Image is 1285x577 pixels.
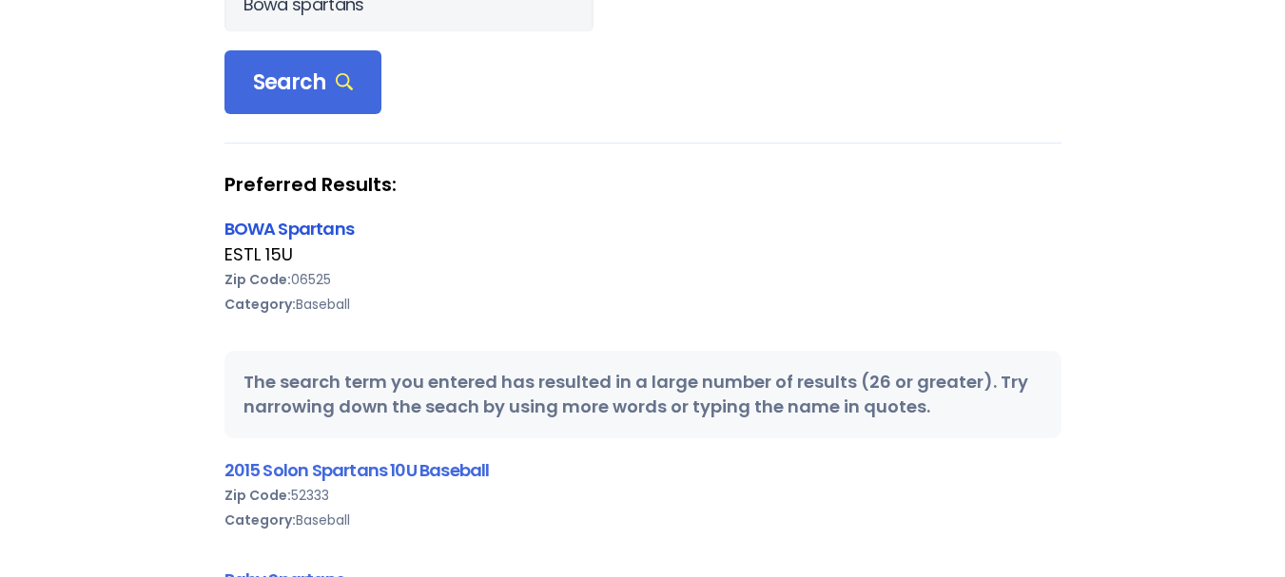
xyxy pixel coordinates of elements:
div: 06525 [224,267,1061,292]
a: 2015 Solon Spartans 10U Baseball [224,458,490,482]
span: Search [253,69,354,96]
div: 52333 [224,483,1061,508]
b: Category: [224,295,296,314]
strong: Preferred Results: [224,172,1061,197]
div: Search [224,50,382,115]
div: BOWA Spartans [224,216,1061,241]
div: Baseball [224,292,1061,317]
div: The search term you entered has resulted in a large number of results (26 or greater). Try narrow... [224,351,1061,438]
div: 2015 Solon Spartans 10U Baseball [224,457,1061,483]
div: ESTL 15U [224,242,1061,267]
div: Baseball [224,508,1061,532]
b: Category: [224,510,296,529]
b: Zip Code: [224,486,291,505]
b: Zip Code: [224,270,291,289]
a: BOWA Spartans [224,217,354,240]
